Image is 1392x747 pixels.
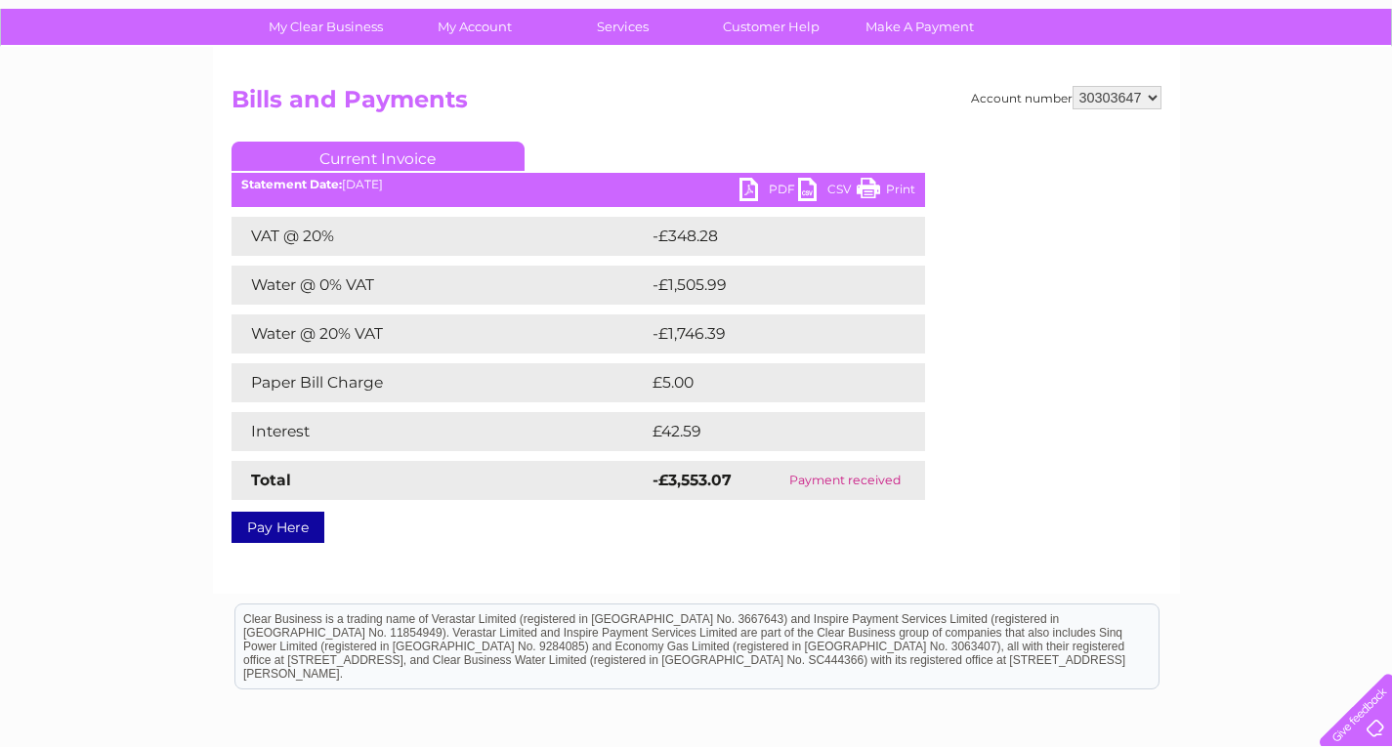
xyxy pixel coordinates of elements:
[648,363,880,402] td: £5.00
[251,471,291,489] strong: Total
[1024,10,1159,34] a: 0333 014 3131
[232,86,1161,123] h2: Bills and Payments
[49,51,148,110] img: logo.png
[232,178,925,191] div: [DATE]
[648,314,896,353] td: -£1,746.39
[1262,83,1310,98] a: Contact
[971,86,1161,109] div: Account number
[839,9,1000,45] a: Make A Payment
[1329,83,1374,98] a: Log out
[648,266,896,305] td: -£1,505.99
[245,9,406,45] a: My Clear Business
[232,217,648,256] td: VAT @ 20%
[542,9,703,45] a: Services
[394,9,555,45] a: My Account
[648,412,885,451] td: £42.59
[653,471,732,489] strong: -£3,553.07
[232,412,648,451] td: Interest
[798,178,857,206] a: CSV
[232,142,525,171] a: Current Invoice
[232,266,648,305] td: Water @ 0% VAT
[1152,83,1210,98] a: Telecoms
[691,9,852,45] a: Customer Help
[739,178,798,206] a: PDF
[1097,83,1140,98] a: Energy
[232,363,648,402] td: Paper Bill Charge
[232,512,324,543] a: Pay Here
[648,217,893,256] td: -£348.28
[241,177,342,191] b: Statement Date:
[1048,83,1085,98] a: Water
[235,11,1159,95] div: Clear Business is a trading name of Verastar Limited (registered in [GEOGRAPHIC_DATA] No. 3667643...
[232,314,648,353] td: Water @ 20% VAT
[1222,83,1250,98] a: Blog
[765,461,925,500] td: Payment received
[857,178,915,206] a: Print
